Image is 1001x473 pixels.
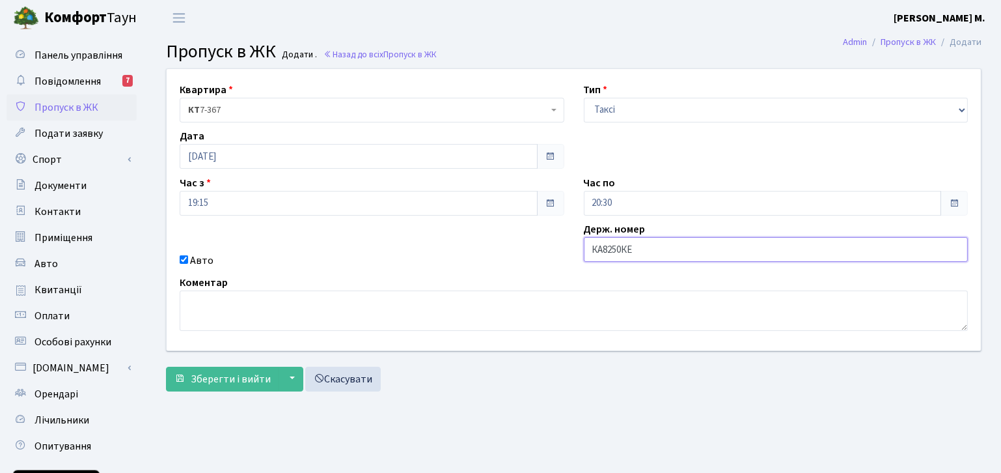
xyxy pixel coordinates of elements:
[7,121,137,147] a: Подати заявку
[7,381,137,407] a: Орендарі
[7,251,137,277] a: Авто
[34,309,70,323] span: Оплати
[34,179,87,193] span: Документи
[823,29,1001,56] nav: breadcrumb
[7,147,137,173] a: Спорт
[34,439,91,453] span: Опитування
[34,335,111,349] span: Особові рахунки
[7,225,137,251] a: Приміщення
[13,5,39,31] img: logo.png
[180,82,233,98] label: Квартира
[7,303,137,329] a: Оплати
[383,48,437,61] span: Пропуск в ЖК
[7,407,137,433] a: Лічильники
[894,11,985,25] b: [PERSON_NAME] М.
[7,42,137,68] a: Панель управління
[34,205,81,219] span: Контакти
[44,7,137,29] span: Таун
[7,173,137,199] a: Документи
[34,74,101,89] span: Повідомлення
[7,433,137,459] a: Опитування
[34,283,82,297] span: Квитанції
[34,231,92,245] span: Приміщення
[188,104,548,117] span: <b>КТ</b>&nbsp;&nbsp;&nbsp;&nbsp;7-367
[34,100,98,115] span: Пропуск в ЖК
[584,82,608,98] label: Тип
[280,50,318,61] small: Додати .
[305,367,381,392] a: Скасувати
[180,98,564,122] span: <b>КТ</b>&nbsp;&nbsp;&nbsp;&nbsp;7-367
[180,175,211,191] label: Час з
[180,275,228,291] label: Коментар
[34,257,58,271] span: Авто
[7,355,137,381] a: [DOMAIN_NAME]
[44,7,107,28] b: Комфорт
[166,38,276,64] span: Пропуск в ЖК
[34,48,122,63] span: Панель управління
[7,277,137,303] a: Квитанції
[894,10,985,26] a: [PERSON_NAME] М.
[34,126,103,141] span: Подати заявку
[881,35,936,49] a: Пропуск в ЖК
[7,329,137,355] a: Особові рахунки
[166,367,279,392] button: Зберегти і вийти
[188,104,200,117] b: КТ
[584,237,968,262] input: AA0001AA
[584,222,646,237] label: Держ. номер
[843,35,867,49] a: Admin
[34,413,89,427] span: Лічильники
[936,35,981,50] li: Додати
[163,7,195,29] button: Переключити навігацію
[34,387,78,401] span: Орендарі
[180,128,204,144] label: Дата
[323,48,437,61] a: Назад до всіхПропуск в ЖК
[7,68,137,94] a: Повідомлення7
[7,199,137,225] a: Контакти
[191,372,271,386] span: Зберегти і вийти
[7,94,137,121] a: Пропуск в ЖК
[122,75,133,87] div: 7
[584,175,616,191] label: Час по
[190,253,213,268] label: Авто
